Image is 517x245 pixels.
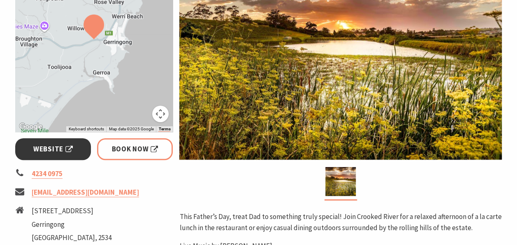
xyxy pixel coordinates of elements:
[179,211,502,233] p: This Father’s Day, treat Dad to something truly special! Join Crooked River for a relaxed afterno...
[17,121,44,132] a: Open this area in Google Maps (opens a new window)
[33,144,73,155] span: Website
[109,127,153,131] span: Map data ©2025 Google
[32,188,139,197] a: [EMAIL_ADDRESS][DOMAIN_NAME]
[32,169,63,179] a: 4234 0975
[32,205,111,217] li: [STREET_ADDRESS]
[112,144,158,155] span: Book Now
[325,167,356,196] img: Crooked River Estate
[68,126,104,132] button: Keyboard shortcuts
[97,138,173,160] a: Book Now
[152,106,169,122] button: Map camera controls
[32,232,111,243] li: [GEOGRAPHIC_DATA], 2534
[15,138,91,160] a: Website
[32,219,111,230] li: Gerringong
[158,127,170,132] a: Terms
[17,121,44,132] img: Google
